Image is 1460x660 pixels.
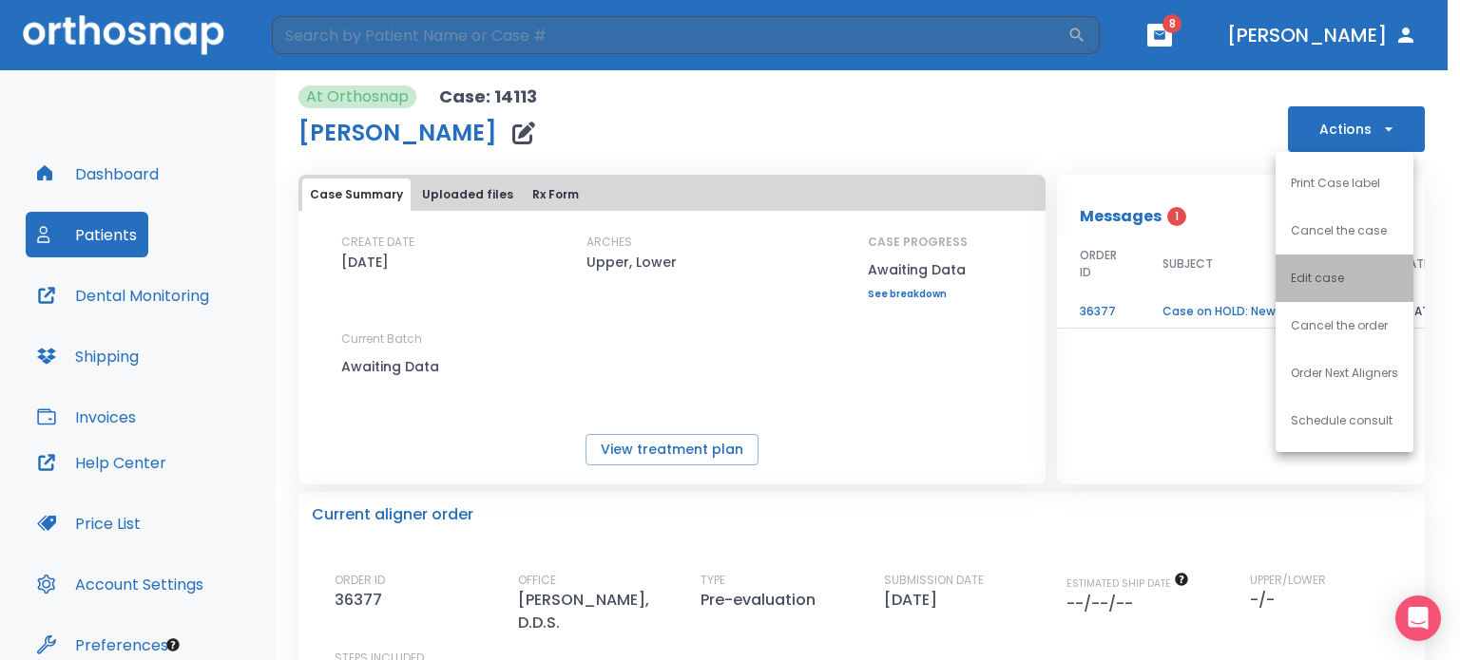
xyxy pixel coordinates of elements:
p: Edit case [1291,270,1344,287]
div: Open Intercom Messenger [1395,595,1441,641]
p: Order Next Aligners [1291,365,1398,382]
p: Print Case label [1291,175,1380,192]
p: Schedule consult [1291,412,1393,429]
p: Cancel the case [1291,222,1387,239]
p: Cancel the order [1291,317,1388,334]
